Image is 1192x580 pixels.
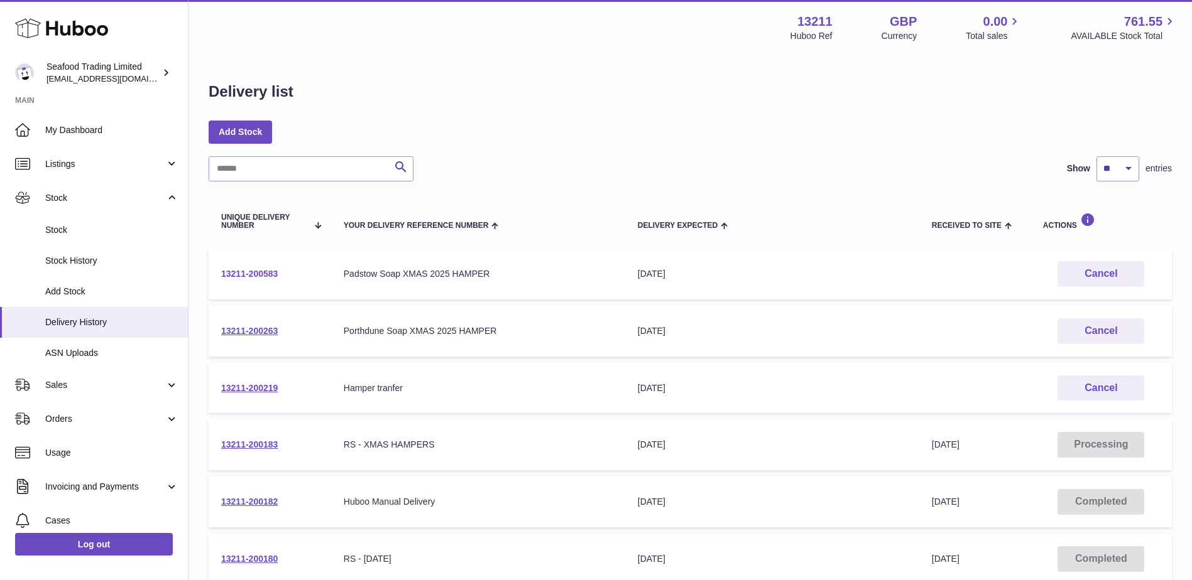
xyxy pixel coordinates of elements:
[1071,13,1177,42] a: 761.55 AVAILABLE Stock Total
[890,13,917,30] strong: GBP
[45,379,165,391] span: Sales
[45,316,178,328] span: Delivery History
[15,533,173,556] a: Log out
[966,13,1022,42] a: 0.00 Total sales
[45,192,165,204] span: Stock
[45,286,178,298] span: Add Stock
[15,63,34,82] img: online@rickstein.com
[46,61,160,85] div: Seafood Trading Limited
[932,439,960,449] span: [DATE]
[983,13,1008,30] span: 0.00
[638,553,907,565] div: [DATE]
[221,439,278,449] a: 13211-200183
[45,481,165,493] span: Invoicing and Payments
[344,553,613,565] div: RS - [DATE]
[1124,13,1162,30] span: 761.55
[344,382,613,394] div: Hamper tranfer
[45,413,165,425] span: Orders
[638,382,907,394] div: [DATE]
[344,439,613,451] div: RS - XMAS HAMPERS
[221,326,278,336] a: 13211-200263
[221,213,307,230] span: Unique Delivery Number
[932,554,960,564] span: [DATE]
[932,497,960,507] span: [DATE]
[46,73,185,83] span: [EMAIL_ADDRESS][DOMAIN_NAME]
[344,222,489,230] span: Your Delivery Reference Number
[1058,261,1144,287] button: Cancel
[1071,30,1177,42] span: AVAILABLE Stock Total
[344,325,613,337] div: Porthdune Soap XMAS 2025 HAMPER
[1058,318,1144,344] button: Cancel
[932,222,1002,230] span: Received to Site
[45,158,165,170] span: Listings
[221,497,278,507] a: 13211-200182
[1043,213,1159,230] div: Actions
[638,325,907,337] div: [DATE]
[638,222,718,230] span: Delivery Expected
[1067,163,1090,175] label: Show
[638,268,907,280] div: [DATE]
[209,121,272,143] a: Add Stock
[45,515,178,527] span: Cases
[221,554,278,564] a: 13211-200180
[797,13,833,30] strong: 13211
[344,496,613,508] div: Huboo Manual Delivery
[45,255,178,267] span: Stock History
[221,269,278,279] a: 13211-200583
[221,383,278,393] a: 13211-200219
[882,30,917,42] div: Currency
[1146,163,1172,175] span: entries
[1058,375,1144,401] button: Cancel
[45,224,178,236] span: Stock
[209,82,293,102] h1: Delivery list
[45,124,178,136] span: My Dashboard
[45,347,178,359] span: ASN Uploads
[344,268,613,280] div: Padstow Soap XMAS 2025 HAMPER
[638,439,907,451] div: [DATE]
[966,30,1022,42] span: Total sales
[638,496,907,508] div: [DATE]
[790,30,833,42] div: Huboo Ref
[45,447,178,459] span: Usage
